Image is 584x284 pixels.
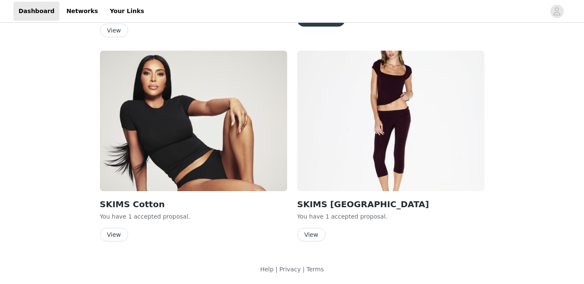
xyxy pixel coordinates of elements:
[100,51,287,191] img: SKIMS
[100,232,128,238] a: View
[100,24,128,37] button: View
[297,51,484,191] img: SKIMS
[279,266,301,273] a: Privacy
[13,2,59,21] a: Dashboard
[260,266,274,273] a: Help
[297,232,326,238] a: View
[100,27,128,34] a: View
[275,266,277,273] span: |
[553,5,561,18] div: avatar
[303,266,305,273] span: |
[105,2,149,21] a: Your Links
[307,266,324,273] a: Terms
[100,212,287,221] p: You have 1 accepted proposal .
[297,212,484,221] p: You have 1 accepted proposal .
[297,198,484,211] h2: SKIMS [GEOGRAPHIC_DATA]
[61,2,103,21] a: Networks
[100,228,128,241] button: View
[100,198,287,211] h2: SKIMS Cotton
[297,228,326,241] button: View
